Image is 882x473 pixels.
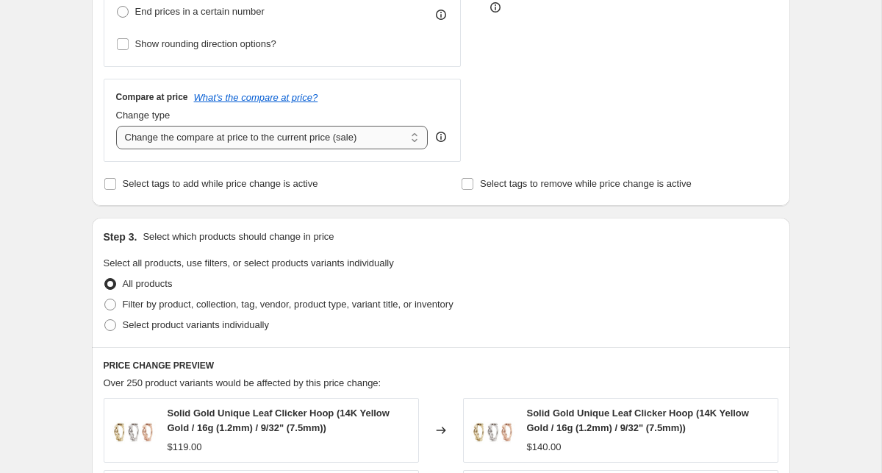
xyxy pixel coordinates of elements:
[168,440,202,455] div: $119.00
[116,110,171,121] span: Change type
[135,38,276,49] span: Show rounding direction options?
[123,278,173,289] span: All products
[104,377,381,388] span: Over 250 product variants would be affected by this price change:
[527,440,562,455] div: $140.00
[527,408,749,433] span: Solid Gold Unique Leaf Clicker Hoop (14K Yellow Gold / 16g (1.2mm) / 9/32" (7.5mm))
[123,178,318,189] span: Select tags to add while price change is active
[116,91,188,103] h3: Compare at price
[123,319,269,330] span: Select product variants individually
[123,299,453,310] span: Filter by product, collection, tag, vendor, product type, variant title, or inventory
[194,92,318,103] button: What's the compare at price?
[135,6,265,17] span: End prices in a certain number
[112,408,156,452] img: 143_80x.jpg
[104,257,394,268] span: Select all products, use filters, or select products variants individually
[168,408,390,433] span: Solid Gold Unique Leaf Clicker Hoop (14K Yellow Gold / 16g (1.2mm) / 9/32" (7.5mm))
[471,408,515,452] img: 143_80x.jpg
[104,360,778,371] h6: PRICE CHANGE PREVIEW
[480,178,692,189] span: Select tags to remove while price change is active
[143,230,334,244] p: Select which products should change in price
[434,129,448,144] div: help
[104,230,137,244] h2: Step 3.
